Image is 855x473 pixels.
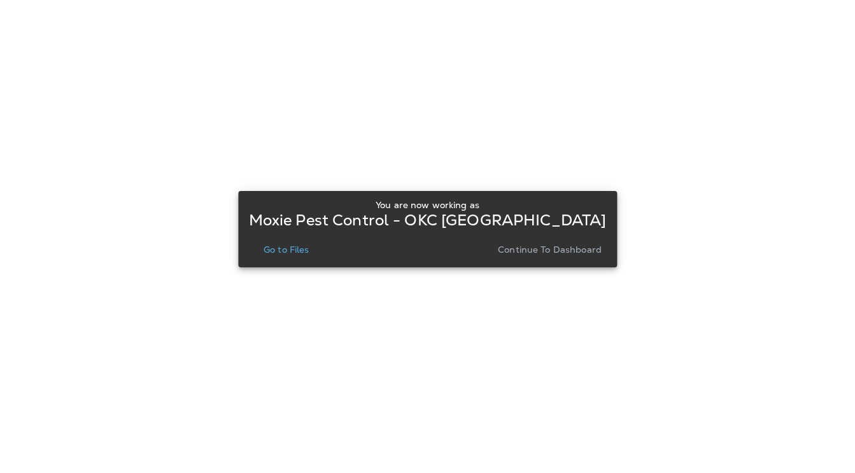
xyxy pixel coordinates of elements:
[498,244,602,255] p: Continue to Dashboard
[258,241,314,258] button: Go to Files
[249,215,607,225] p: Moxie Pest Control - OKC [GEOGRAPHIC_DATA]
[264,244,309,255] p: Go to Files
[376,200,479,210] p: You are now working as
[493,241,607,258] button: Continue to Dashboard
